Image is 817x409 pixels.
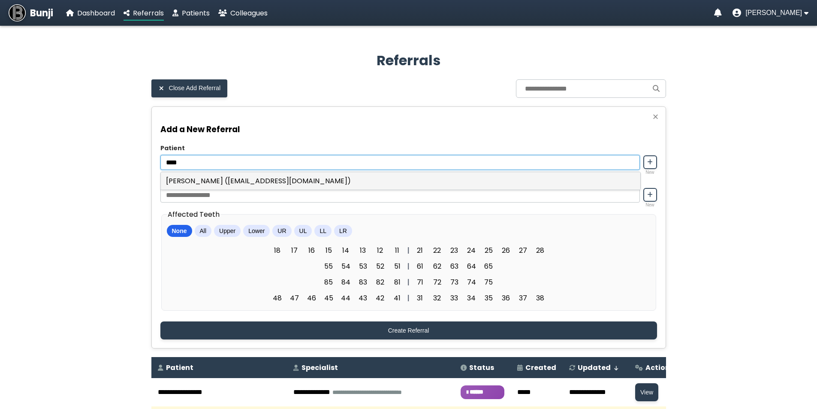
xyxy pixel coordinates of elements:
a: Bunji [9,4,53,21]
button: View [635,383,658,401]
span: 28 [532,243,548,258]
span: Colleagues [230,8,268,18]
span: 74 [464,275,479,289]
span: 23 [446,243,462,258]
button: Create Referral [160,321,657,339]
span: 52 [372,259,388,273]
label: Patient [160,144,657,153]
span: 54 [338,259,353,273]
th: Patient [151,357,287,378]
div: | [405,245,412,256]
span: 34 [464,291,479,305]
span: 17 [286,243,302,258]
span: 81 [389,275,405,289]
button: Close Add Referral [151,79,228,97]
span: 41 [389,291,405,305]
button: UR [272,225,291,237]
span: 25 [481,243,496,258]
span: 36 [498,291,513,305]
a: Patients [172,8,210,18]
span: Dashboard [77,8,115,18]
button: UL [294,225,312,237]
span: 55 [321,259,336,273]
span: 83 [355,275,371,289]
span: 84 [338,275,353,289]
span: 63 [446,259,462,273]
th: Actions [629,357,680,378]
button: None [167,225,192,237]
span: 71 [412,275,428,289]
span: 65 [481,259,496,273]
span: 85 [321,275,336,289]
span: 33 [446,291,462,305]
th: Status [454,357,511,378]
span: 45 [321,291,336,305]
a: Notifications [714,9,722,17]
span: 43 [355,291,371,305]
span: 51 [389,259,405,273]
span: 13 [355,243,371,258]
span: 62 [429,259,445,273]
span: 15 [321,243,336,258]
div: [PERSON_NAME] ([EMAIL_ADDRESS][DOMAIN_NAME]) [161,172,640,190]
button: Upper [214,225,241,237]
span: 18 [269,243,285,258]
span: 82 [372,275,388,289]
span: [PERSON_NAME] [745,9,802,17]
span: 44 [338,291,353,305]
span: 46 [304,291,319,305]
a: Dashboard [66,8,115,18]
span: 31 [412,291,428,305]
span: Close Add Referral [169,85,221,92]
a: Referrals [124,8,164,18]
span: Bunji [30,6,53,20]
button: LR [334,225,352,237]
h2: Referrals [151,50,666,71]
a: Colleagues [218,8,268,18]
span: 42 [372,291,388,305]
button: All [195,225,212,237]
span: 72 [429,275,445,289]
span: 21 [412,243,428,258]
th: Updated [563,357,629,378]
span: 22 [429,243,445,258]
div: | [405,293,412,303]
img: Bunji Dental Referral Management [9,4,26,21]
legend: Affected Teeth [167,209,220,220]
span: 37 [515,291,531,305]
button: Close [650,111,661,122]
button: Lower [243,225,270,237]
h3: Add a New Referral [160,123,657,136]
span: 32 [429,291,445,305]
span: 27 [515,243,531,258]
span: 38 [532,291,548,305]
div: | [405,261,412,272]
span: 12 [372,243,388,258]
span: 26 [498,243,513,258]
span: 61 [412,259,428,273]
span: Referrals [133,8,164,18]
span: 16 [304,243,319,258]
span: 75 [481,275,496,289]
button: LL [314,225,332,237]
th: Specialist [287,357,454,378]
span: 48 [269,291,285,305]
span: 24 [464,243,479,258]
button: User menu [733,9,808,17]
span: 53 [355,259,371,273]
span: 35 [481,291,496,305]
div: | [405,277,412,288]
th: Created [511,357,563,378]
span: 47 [286,291,302,305]
span: 64 [464,259,479,273]
span: 73 [446,275,462,289]
span: Patients [182,8,210,18]
span: 14 [338,243,353,258]
span: 11 [389,243,405,258]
